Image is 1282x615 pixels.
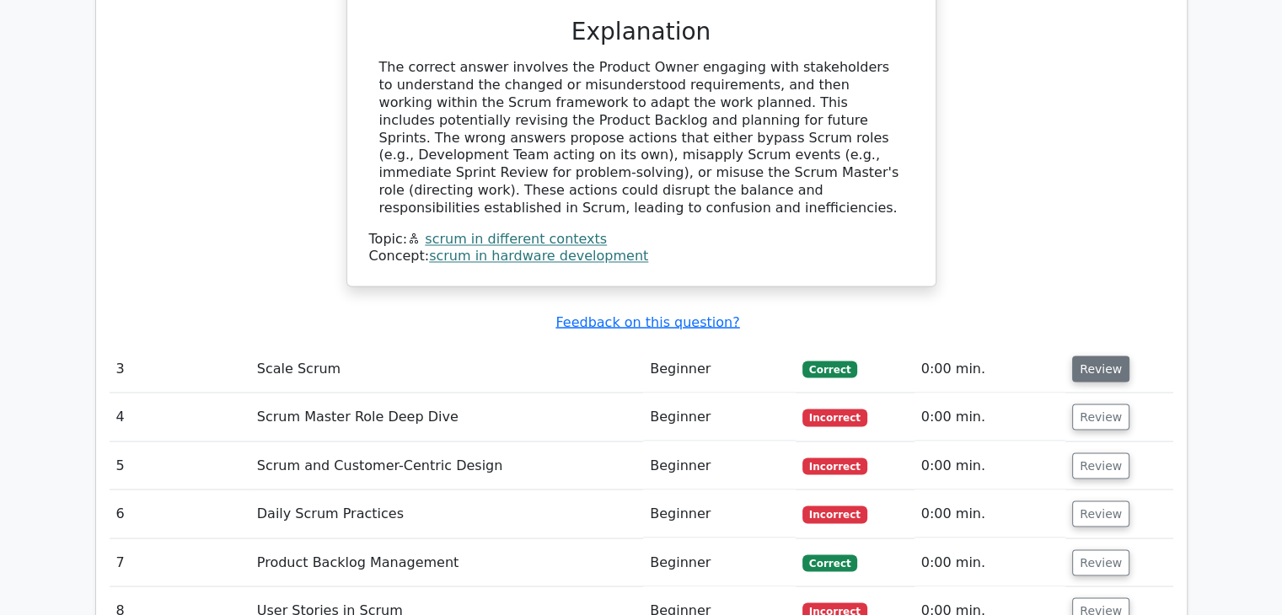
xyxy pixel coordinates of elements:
[1072,549,1129,575] button: Review
[110,345,250,393] td: 3
[915,489,1065,537] td: 0:00 min.
[915,538,1065,586] td: 0:00 min.
[802,409,867,425] span: Incorrect
[643,393,796,441] td: Beginner
[379,59,904,217] div: The correct answer involves the Product Owner engaging with stakeholders to understand the change...
[802,505,867,522] span: Incorrect
[643,489,796,537] td: Beginner
[250,393,643,441] td: Scrum Master Role Deep Dive
[915,345,1065,393] td: 0:00 min.
[369,248,914,265] div: Concept:
[643,441,796,489] td: Beginner
[1072,356,1129,382] button: Review
[1072,452,1129,479] button: Review
[1072,500,1129,527] button: Review
[802,457,867,474] span: Incorrect
[1072,404,1129,430] button: Review
[250,345,643,393] td: Scale Scrum
[250,489,643,537] td: Daily Scrum Practices
[110,489,250,537] td: 6
[555,313,739,329] a: Feedback on this question?
[110,538,250,586] td: 7
[250,538,643,586] td: Product Backlog Management
[643,345,796,393] td: Beginner
[915,393,1065,441] td: 0:00 min.
[110,441,250,489] td: 5
[425,231,607,247] a: scrum in different contexts
[802,554,857,571] span: Correct
[429,248,648,264] a: scrum in hardware development
[379,18,904,46] h3: Explanation
[369,231,914,249] div: Topic:
[802,361,857,377] span: Correct
[915,441,1065,489] td: 0:00 min.
[250,441,643,489] td: Scrum and Customer-Centric Design
[110,393,250,441] td: 4
[643,538,796,586] td: Beginner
